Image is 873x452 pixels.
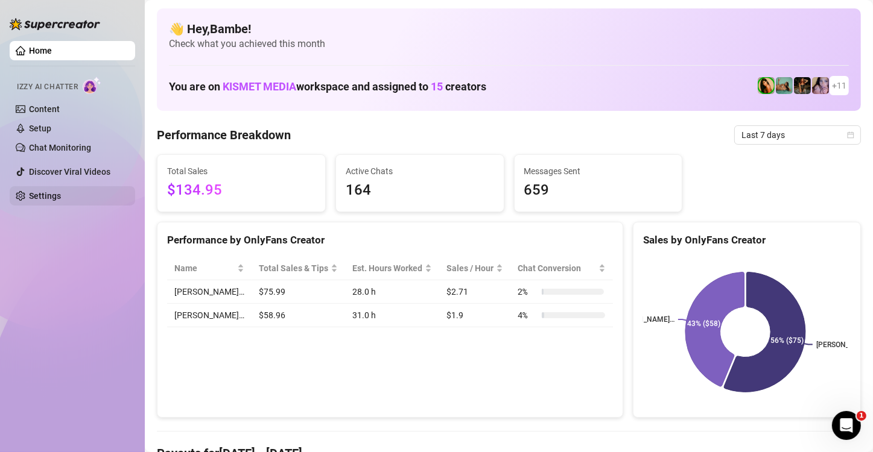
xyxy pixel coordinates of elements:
[157,127,291,143] h4: Performance Breakdown
[169,80,486,93] h1: You are on workspace and assigned to creators
[439,280,510,304] td: $2.71
[643,232,851,248] div: Sales by OnlyFans Creator
[758,77,775,94] img: Jade
[167,165,316,178] span: Total Sales
[832,411,861,440] iframe: Intercom live chat
[223,80,296,93] span: KISMET MEDIA
[169,20,849,37] h4: 👋 Hey, Bambe !
[29,124,51,133] a: Setup
[510,257,612,280] th: Chat Conversion
[524,179,673,202] span: 659
[614,315,675,324] text: [PERSON_NAME]…
[167,179,316,202] span: $134.95
[857,411,866,421] span: 1
[741,126,854,144] span: Last 7 days
[29,191,61,201] a: Settings
[518,309,537,322] span: 4 %
[518,285,537,298] span: 2 %
[29,46,52,55] a: Home
[259,262,328,275] span: Total Sales & Tips
[832,79,846,92] span: + 11
[345,304,439,327] td: 31.0 h
[10,18,100,30] img: logo-BBDzfeDw.svg
[29,104,60,114] a: Content
[439,304,510,327] td: $1.9
[252,257,345,280] th: Total Sales & Tips
[794,77,811,94] img: Ańa
[83,77,101,94] img: AI Chatter
[446,262,494,275] span: Sales / Hour
[167,304,252,327] td: [PERSON_NAME]…
[17,81,78,93] span: Izzy AI Chatter
[776,77,793,94] img: Boo VIP
[524,165,673,178] span: Messages Sent
[167,257,252,280] th: Name
[29,143,91,152] a: Chat Monitoring
[346,179,494,202] span: 164
[252,280,345,304] td: $75.99
[169,37,849,51] span: Check what you achieved this month
[812,77,829,94] img: Lea
[29,167,110,177] a: Discover Viral Videos
[518,262,595,275] span: Chat Conversion
[439,257,510,280] th: Sales / Hour
[167,232,613,248] div: Performance by OnlyFans Creator
[252,304,345,327] td: $58.96
[352,262,422,275] div: Est. Hours Worked
[167,280,252,304] td: [PERSON_NAME]…
[174,262,235,275] span: Name
[345,280,439,304] td: 28.0 h
[431,80,443,93] span: 15
[847,131,854,139] span: calendar
[346,165,494,178] span: Active Chats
